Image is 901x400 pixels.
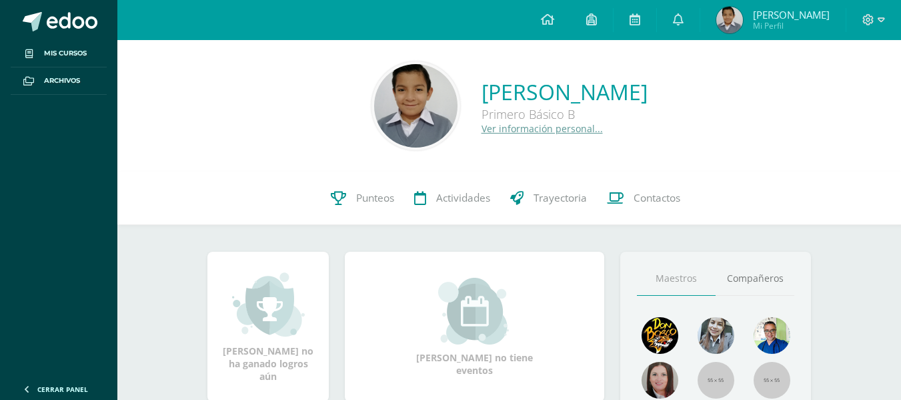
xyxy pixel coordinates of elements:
img: 67c3d6f6ad1c930a517675cdc903f95f.png [642,362,678,399]
a: Compañeros [716,262,794,296]
a: [PERSON_NAME] [482,77,648,106]
div: [PERSON_NAME] no tiene eventos [408,278,542,377]
img: 55x55 [698,362,734,399]
span: Trayectoria [534,191,587,205]
img: 10741f48bcca31577cbcd80b61dad2f3.png [754,317,790,354]
div: [PERSON_NAME] no ha ganado logros aún [221,271,315,383]
a: Punteos [321,172,404,225]
span: Mi Perfil [753,20,830,31]
span: Punteos [356,191,394,205]
span: Actividades [436,191,490,205]
img: 9090122ddd464bb4524921a6a18966bf.png [716,7,743,33]
img: event_small.png [438,278,511,345]
span: Mis cursos [44,48,87,59]
span: Cerrar panel [37,385,88,394]
a: Archivos [11,67,107,95]
img: 29fc2a48271e3f3676cb2cb292ff2552.png [642,317,678,354]
a: Actividades [404,172,500,225]
a: Trayectoria [500,172,597,225]
span: [PERSON_NAME] [753,8,830,21]
img: 55x55 [754,362,790,399]
a: Mis cursos [11,40,107,67]
a: Contactos [597,172,690,225]
span: Contactos [634,191,680,205]
a: Ver información personal... [482,122,603,135]
img: achievement_small.png [232,271,305,338]
div: Primero Básico B [482,106,648,122]
img: 45bd7986b8947ad7e5894cbc9b781108.png [698,317,734,354]
a: Maestros [637,262,716,296]
span: Archivos [44,75,80,86]
img: 74b6bd02d124515764b2a5f16503e295.png [374,64,458,148]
